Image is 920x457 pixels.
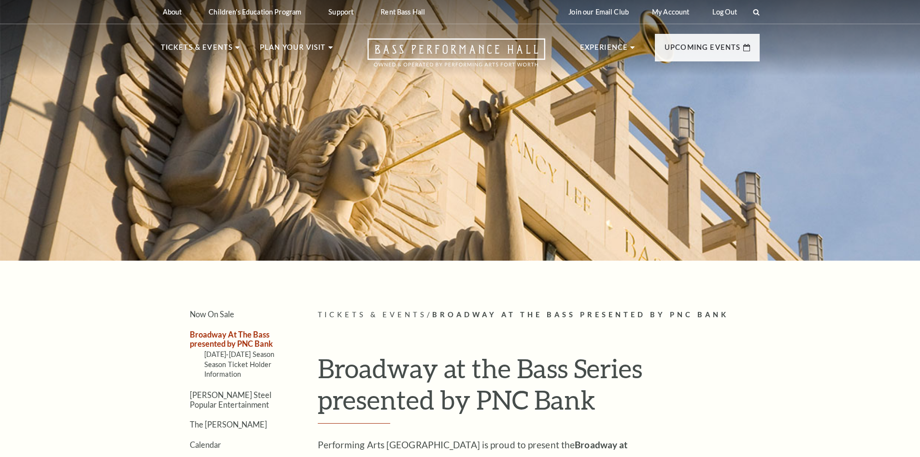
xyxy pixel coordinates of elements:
p: / [318,309,760,321]
p: Children's Education Program [209,8,301,16]
a: Now On Sale [190,310,234,319]
p: Support [328,8,354,16]
p: Tickets & Events [161,42,233,59]
a: Calendar [190,440,221,449]
p: Rent Bass Hall [381,8,425,16]
a: Season Ticket Holder Information [204,360,272,378]
span: Broadway At The Bass presented by PNC Bank [432,310,729,319]
p: Plan Your Visit [260,42,326,59]
span: Tickets & Events [318,310,427,319]
a: [PERSON_NAME] Steel Popular Entertainment [190,390,271,409]
p: About [163,8,182,16]
a: [DATE]-[DATE] Season [204,350,275,358]
a: Broadway At The Bass presented by PNC Bank [190,330,273,348]
h1: Broadway at the Bass Series presented by PNC Bank [318,353,760,424]
a: The [PERSON_NAME] [190,420,267,429]
p: Experience [580,42,628,59]
p: Upcoming Events [665,42,741,59]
